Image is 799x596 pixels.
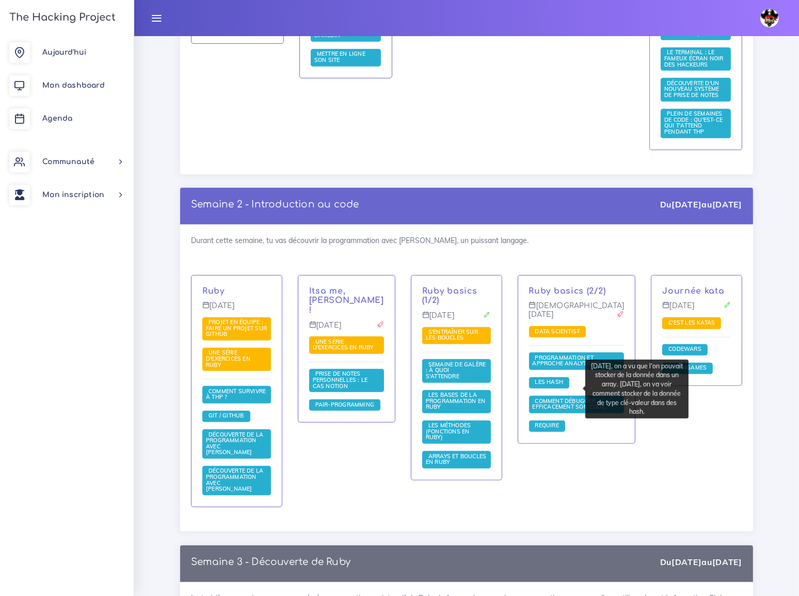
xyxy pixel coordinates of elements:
[533,354,603,367] span: Programmation et approche analytique
[712,199,742,210] strong: [DATE]
[426,391,485,410] span: Les bases de la programmation en Ruby
[6,12,116,23] h3: The Hacking Project
[664,49,724,68] a: Le terminal : le fameux écran noir des hackeurs
[533,397,612,411] a: Comment débugger efficacement son code ?
[712,557,742,567] strong: [DATE]
[314,51,365,64] a: Mettre en ligne son site
[533,379,566,386] a: Les Hash
[313,371,368,390] a: Prise de notes personnelles : le cas Notion
[533,328,583,335] a: Data scientist
[666,346,704,353] a: Codewars
[426,392,485,411] a: Les bases de la programmation en Ruby
[426,328,478,342] span: S'entraîner sur les boucles
[660,199,742,211] div: Du au
[206,412,247,420] a: Git / Github
[206,388,266,401] span: Comment survivre à THP ?
[206,412,247,419] span: Git / Github
[191,556,350,568] p: Semaine 3 - Découverte de Ruby
[533,378,566,385] span: Les Hash
[313,370,368,389] span: Prise de notes personnelles : le cas Notion
[666,345,704,352] span: Codewars
[672,557,701,567] strong: [DATE]
[426,329,478,342] a: S'entraîner sur les boucles
[585,360,689,418] div: [DATE], on a vu que l'on pouvait stocker de la donnée dans un array. [DATE], on va voir comment s...
[313,401,377,408] span: Pair-Programming
[42,191,104,199] span: Mon inscription
[426,422,471,441] a: Les méthodes (fonctions en Ruby)
[533,422,562,429] span: Require
[206,388,266,401] a: Comment survivre à THP ?
[426,361,486,380] a: Semaine de galère : à quoi s'attendre
[202,301,271,318] p: [DATE]
[206,431,263,456] a: Découverte de la programmation avec [PERSON_NAME]
[666,319,717,326] span: C'est les katas
[426,453,487,466] a: Arrays et boucles en Ruby
[180,224,753,531] div: Durant cette semaine, tu vas découvrir la programmation avec [PERSON_NAME], un puissant langage.
[313,339,376,352] a: Une série d'exercices en Ruby
[666,319,717,327] a: C'est les katas
[206,467,263,492] span: Découverte de la programmation avec [PERSON_NAME]
[422,311,491,328] p: [DATE]
[664,80,722,99] a: Découverte d'un nouveau système de prise de notes
[529,301,625,327] p: [DEMOGRAPHIC_DATA][DATE]
[309,321,384,337] p: [DATE]
[42,82,105,89] span: Mon dashboard
[422,286,477,305] a: Ruby basics (1/2)
[533,355,603,368] a: Programmation et approche analytique
[529,286,606,296] a: Ruby basics (2/2)
[662,301,731,318] p: [DATE]
[42,115,72,122] span: Agenda
[206,349,250,368] span: Une série d'exercices en Ruby
[313,338,376,351] span: Une série d'exercices en Ruby
[760,9,779,27] img: avatar
[662,286,724,296] a: Journée kata
[664,110,723,136] a: Plein de semaines de code : qu'est-ce qui t'attend pendant THP
[314,50,365,63] span: Mettre en ligne son site
[206,468,263,493] a: Découverte de la programmation avec [PERSON_NAME]
[206,319,267,338] a: Projet en équipe : faire un projet sur Github
[672,199,701,210] strong: [DATE]
[664,110,723,135] span: Plein de semaines de code : qu'est-ce qui t'attend pendant THP
[309,286,384,315] a: Itsa me, [PERSON_NAME] !
[202,286,225,296] a: Ruby
[313,401,377,409] a: Pair-Programming
[660,556,742,568] div: Du au
[191,199,359,210] a: Semaine 2 - Introduction au code
[533,422,562,429] a: Require
[42,49,86,56] span: Aujourd'hui
[206,349,250,368] a: Une série d'exercices en Ruby
[42,158,94,166] span: Communauté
